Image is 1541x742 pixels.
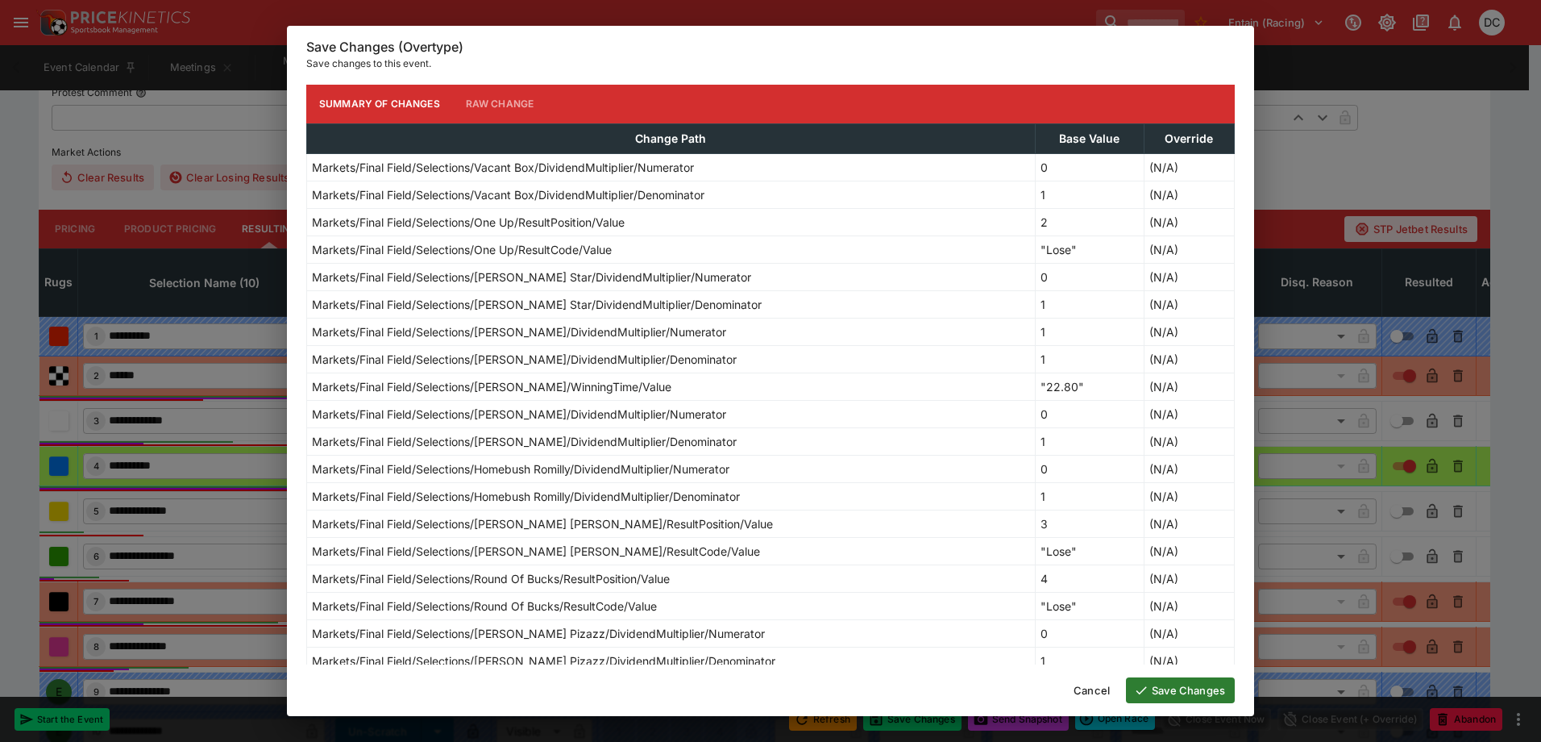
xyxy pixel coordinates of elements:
td: 1 [1035,427,1144,455]
p: Markets/Final Field/Selections/One Up/ResultPosition/Value [312,214,625,231]
td: (N/A) [1144,482,1234,510]
p: Markets/Final Field/Selections/[PERSON_NAME] Star/DividendMultiplier/Numerator [312,269,751,286]
p: Markets/Final Field/Selections/[PERSON_NAME] Pizazz/DividendMultiplier/Denominator [312,652,775,669]
td: 0 [1035,619,1144,647]
td: 0 [1035,153,1144,181]
p: Markets/Final Field/Selections/[PERSON_NAME]/DividendMultiplier/Denominator [312,351,737,368]
p: Markets/Final Field/Selections/[PERSON_NAME] Star/DividendMultiplier/Denominator [312,296,762,313]
td: 0 [1035,455,1144,482]
th: Change Path [307,123,1036,153]
p: Markets/Final Field/Selections/Round Of Bucks/ResultPosition/Value [312,570,670,587]
p: Markets/Final Field/Selections/[PERSON_NAME]/DividendMultiplier/Numerator [312,323,726,340]
p: Markets/Final Field/Selections/One Up/ResultCode/Value [312,241,612,258]
p: Markets/Final Field/Selections/[PERSON_NAME] [PERSON_NAME]/ResultCode/Value [312,543,760,560]
td: 1 [1035,482,1144,510]
td: 2 [1035,208,1144,236]
p: Markets/Final Field/Selections/Round Of Bucks/ResultCode/Value [312,598,657,615]
td: 1 [1035,318,1144,345]
p: Markets/Final Field/Selections/[PERSON_NAME]/WinningTime/Value [312,378,671,395]
p: Markets/Final Field/Selections/Vacant Box/DividendMultiplier/Denominator [312,186,704,203]
td: (N/A) [1144,455,1234,482]
td: (N/A) [1144,236,1234,263]
td: (N/A) [1144,181,1234,208]
td: (N/A) [1144,537,1234,565]
button: Raw Change [453,85,547,123]
td: (N/A) [1144,619,1234,647]
td: (N/A) [1144,427,1234,455]
td: 0 [1035,400,1144,427]
p: Markets/Final Field/Selections/Homebush Romilly/DividendMultiplier/Denominator [312,488,740,505]
button: Cancel [1064,677,1119,703]
td: 1 [1035,647,1144,674]
td: (N/A) [1144,592,1234,619]
p: Markets/Final Field/Selections/[PERSON_NAME]/DividendMultiplier/Denominator [312,433,737,450]
td: (N/A) [1144,345,1234,373]
p: Save changes to this event. [306,56,1235,72]
td: 1 [1035,290,1144,318]
td: (N/A) [1144,208,1234,236]
th: Base Value [1035,123,1144,153]
td: (N/A) [1144,400,1234,427]
td: (N/A) [1144,373,1234,400]
td: (N/A) [1144,290,1234,318]
td: (N/A) [1144,153,1234,181]
h6: Save Changes (Overtype) [306,39,1235,56]
td: 0 [1035,263,1144,290]
p: Markets/Final Field/Selections/Vacant Box/DividendMultiplier/Numerator [312,159,694,176]
button: Save Changes [1126,677,1235,703]
p: Markets/Final Field/Selections/[PERSON_NAME]/DividendMultiplier/Numerator [312,406,726,423]
button: Summary of Changes [306,85,453,123]
td: (N/A) [1144,647,1234,674]
td: "Lose" [1035,537,1144,565]
p: Markets/Final Field/Selections/[PERSON_NAME] Pizazz/DividendMultiplier/Numerator [312,625,765,642]
td: "Lose" [1035,592,1144,619]
td: (N/A) [1144,263,1234,290]
td: 1 [1035,345,1144,373]
th: Override [1144,123,1234,153]
p: Markets/Final Field/Selections/Homebush Romilly/DividendMultiplier/Numerator [312,461,729,477]
td: (N/A) [1144,318,1234,345]
td: 3 [1035,510,1144,537]
td: (N/A) [1144,510,1234,537]
td: "22.80" [1035,373,1144,400]
td: 1 [1035,181,1144,208]
td: "Lose" [1035,236,1144,263]
td: 4 [1035,565,1144,592]
td: (N/A) [1144,565,1234,592]
p: Markets/Final Field/Selections/[PERSON_NAME] [PERSON_NAME]/ResultPosition/Value [312,515,773,532]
